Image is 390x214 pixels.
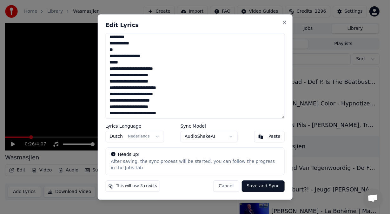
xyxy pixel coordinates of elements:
[181,124,238,128] label: Sync Model
[111,158,279,171] div: After saving, the sync process will be started, you can follow the progress in the Jobs tab
[105,22,285,28] h2: Edit Lyrics
[213,180,239,192] button: Cancel
[111,151,279,158] div: Heads up!
[116,184,157,189] span: This will use 3 credits
[268,133,281,140] div: Paste
[241,180,284,192] button: Save and Sync
[105,124,164,128] label: Lyrics Language
[254,131,285,142] button: Paste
